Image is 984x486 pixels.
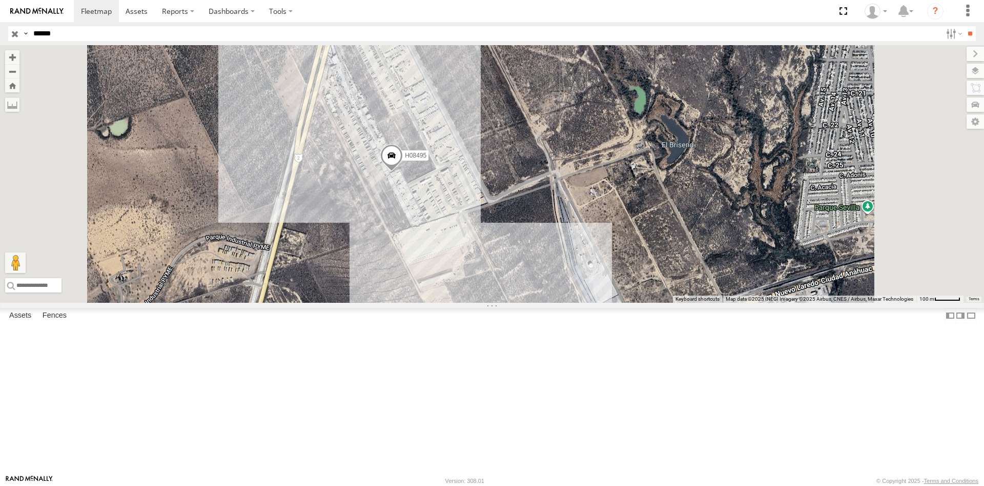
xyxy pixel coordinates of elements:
span: Map data ©2025 INEGI Imagery ©2025 Airbus, CNES / Airbus, Maxar Technologies [726,296,913,302]
label: Measure [5,98,19,112]
a: Terms (opens in new tab) [969,297,979,301]
label: Dock Summary Table to the Left [945,308,955,323]
button: Map Scale: 100 m per 47 pixels [916,296,963,303]
div: Version: 308.01 [445,478,484,484]
label: Fences [37,308,72,323]
label: Dock Summary Table to the Right [955,308,966,323]
div: Juan Lopez [861,4,891,19]
span: H08495 [405,152,426,160]
button: Zoom out [5,64,19,79]
button: Keyboard shortcuts [675,296,720,303]
label: Assets [4,308,36,323]
span: 100 m [919,296,934,302]
label: Search Query [22,26,30,41]
button: Zoom in [5,50,19,64]
label: Hide Summary Table [966,308,976,323]
label: Map Settings [967,114,984,129]
label: Search Filter Options [942,26,964,41]
i: ? [927,3,944,20]
a: Visit our Website [6,476,53,486]
img: rand-logo.svg [10,8,64,15]
a: Terms and Conditions [924,478,978,484]
button: Drag Pegman onto the map to open Street View [5,252,26,273]
button: Zoom Home [5,79,19,92]
div: © Copyright 2025 - [876,478,978,484]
